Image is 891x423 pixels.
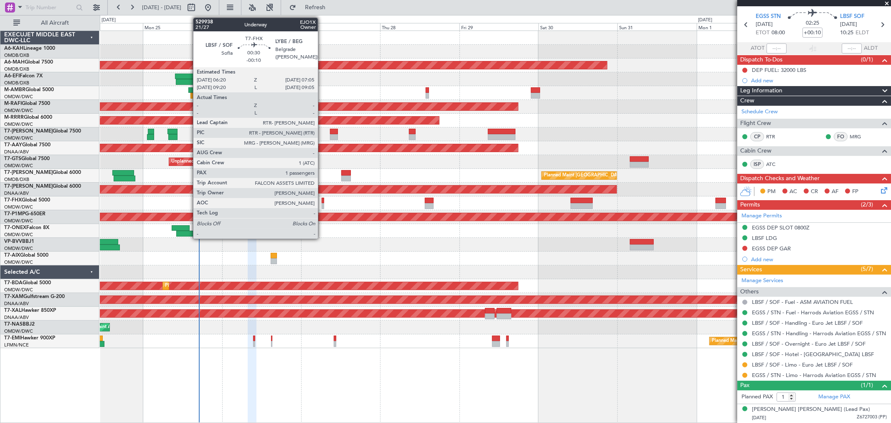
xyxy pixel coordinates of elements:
[4,135,33,141] a: OMDW/DWC
[806,19,819,28] span: 02:25
[4,239,34,244] a: VP-BVVBBJ1
[756,29,769,37] span: ETOT
[752,372,876,379] a: EGSS / STN - Limo - Harrods Aviation EGSS / STN
[750,132,764,141] div: CP
[4,253,48,258] a: T7-AIXGlobal 5000
[712,335,760,347] div: Planned Maint Chester
[767,43,787,54] input: --:--
[772,29,785,37] span: 08:00
[740,55,782,65] span: Dispatch To-Dos
[752,330,886,337] a: EGSS / STN - Handling - Harrods Aviation EGSS / STN
[832,188,838,196] span: AF
[741,277,783,285] a: Manage Services
[698,17,712,24] div: [DATE]
[4,232,33,238] a: OMDW/DWC
[165,280,247,292] div: Planned Maint Dubai (Al Maktoum Intl)
[752,298,853,306] a: LBSF / SOF - Fuel - ASM AVIATION FUEL
[4,143,22,148] span: T7-AAY
[767,188,776,196] span: PM
[766,133,785,140] a: RTR
[64,23,143,31] div: Sun 24
[4,280,23,285] span: T7-BDA
[4,204,33,210] a: OMDW/DWC
[752,309,874,316] a: EGSS / STN - Fuel - Harrods Aviation EGSS / STN
[850,133,868,140] a: MRG
[4,80,29,86] a: OMDB/DXB
[4,211,25,217] span: T7-P1MP
[4,170,53,175] span: T7-[PERSON_NAME]
[740,96,754,106] span: Crew
[4,74,20,79] span: A6-EFI
[752,351,874,358] a: LBSF / SOF - Hotel - [GEOGRAPHIC_DATA] LBSF
[840,20,857,29] span: [DATE]
[298,5,333,10] span: Refresh
[861,55,873,64] span: (0/1)
[752,415,766,421] span: [DATE]
[4,129,81,134] a: T7-[PERSON_NAME]Global 7500
[4,60,25,65] span: A6-MAH
[766,161,785,168] a: ATC
[861,200,873,209] span: (2/3)
[380,23,459,31] div: Thu 28
[4,259,33,265] a: OMDW/DWC
[740,381,749,390] span: Pax
[285,1,335,14] button: Refresh
[4,314,29,321] a: DNAA/ABV
[740,86,782,96] span: Leg Information
[237,169,377,182] div: Planned Maint [GEOGRAPHIC_DATA] ([GEOGRAPHIC_DATA] Intl)
[697,23,776,31] div: Mon 1
[234,142,316,154] div: Planned Maint Dubai (Al Maktoum Intl)
[9,16,91,30] button: All Aircraft
[4,328,33,334] a: OMDW/DWC
[4,308,56,313] a: T7-XALHawker 850XP
[4,190,29,196] a: DNAA/ABV
[752,361,853,368] a: LBSF / SOF - Limo - Euro Jet LBSF / SOF
[4,245,33,252] a: OMDW/DWC
[855,29,869,37] span: ELDT
[756,20,773,29] span: [DATE]
[4,239,22,244] span: VP-BVV
[4,94,33,100] a: OMDW/DWC
[740,265,762,275] span: Services
[741,108,778,116] a: Schedule Crew
[22,20,88,26] span: All Aircraft
[752,66,806,74] div: DEP FUEL: 32000 LBS
[741,393,773,401] label: Planned PAX
[740,287,759,297] span: Others
[301,23,380,31] div: Wed 27
[538,23,617,31] div: Sat 30
[4,46,23,51] span: A6-KAH
[237,100,320,113] div: Planned Maint Dubai (Al Maktoum Intl)
[617,23,696,31] div: Sun 31
[752,245,791,252] div: EGSS DEP GAR
[142,4,181,11] span: [DATE] - [DATE]
[756,13,781,21] span: EGSS STN
[4,163,33,169] a: OMDW/DWC
[4,218,33,224] a: OMDW/DWC
[4,156,50,161] a: T7-GTSGlobal 7500
[751,44,764,53] span: ATOT
[4,101,22,106] span: M-RAFI
[751,77,887,84] div: Add new
[4,87,54,92] a: M-AMBRGlobal 5000
[544,169,683,182] div: Planned Maint [GEOGRAPHIC_DATA] ([GEOGRAPHIC_DATA] Intl)
[25,1,74,14] input: Trip Number
[4,74,43,79] a: A6-EFIFalcon 7X
[4,280,51,285] a: T7-BDAGlobal 5000
[4,322,23,327] span: T7-NAS
[4,301,29,307] a: DNAA/ABV
[4,115,24,120] span: M-RRRR
[752,224,810,231] div: EGSS DEP SLOT 0800Z
[4,287,33,293] a: OMDW/DWC
[4,184,53,189] span: T7-[PERSON_NAME]
[752,234,777,242] div: LBSF LDG
[4,87,25,92] span: M-AMBR
[222,23,301,31] div: Tue 26
[4,149,29,155] a: DNAA/ABV
[752,319,863,326] a: LBSF / SOF - Handling - Euro Jet LBSF / SOF
[4,308,21,313] span: T7-XAL
[4,225,26,230] span: T7-ONEX
[4,66,29,72] a: OMDB/DXB
[4,46,55,51] a: A6-KAHLineage 1000
[4,107,33,114] a: OMDW/DWC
